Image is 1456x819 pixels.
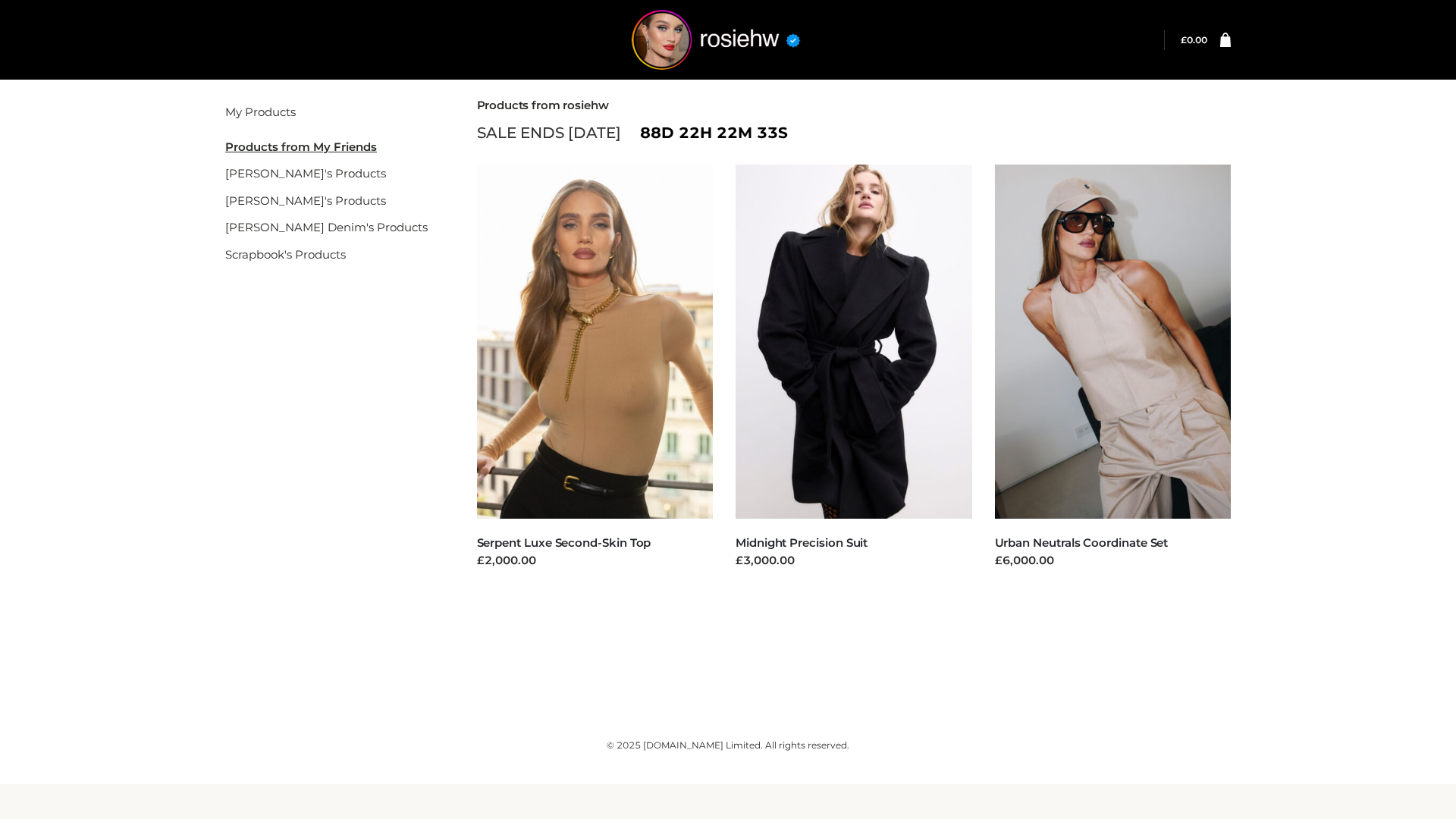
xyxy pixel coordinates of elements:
div: £6,000.00 [995,552,1232,570]
a: £0.00 [1181,34,1207,45]
a: Midnight Precision Suit [736,535,868,550]
a: Urban Neutrals Coordinate Set [995,535,1169,550]
div: £3,000.00 [736,552,972,570]
div: £2,000.00 [477,552,714,570]
a: My Products [225,105,296,119]
span: £ [1181,34,1187,45]
a: Serpent Luxe Second-Skin Top [477,535,651,550]
h2: Products from rosiehw [477,99,1232,112]
div: © 2025 [DOMAIN_NAME] Limited. All rights reserved. [225,738,1231,753]
a: [PERSON_NAME]'s Products [225,166,386,180]
u: Products from My Friends [225,140,377,154]
a: Scrapbook's Products [225,247,346,262]
a: [PERSON_NAME] Denim's Products [225,220,428,234]
img: rosiehw [602,10,830,70]
div: SALE ENDS [DATE] [477,120,1232,146]
a: [PERSON_NAME]'s Products [225,193,386,208]
span: 88d 22h 22m 33s [640,120,788,146]
bdi: 0.00 [1181,34,1207,45]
